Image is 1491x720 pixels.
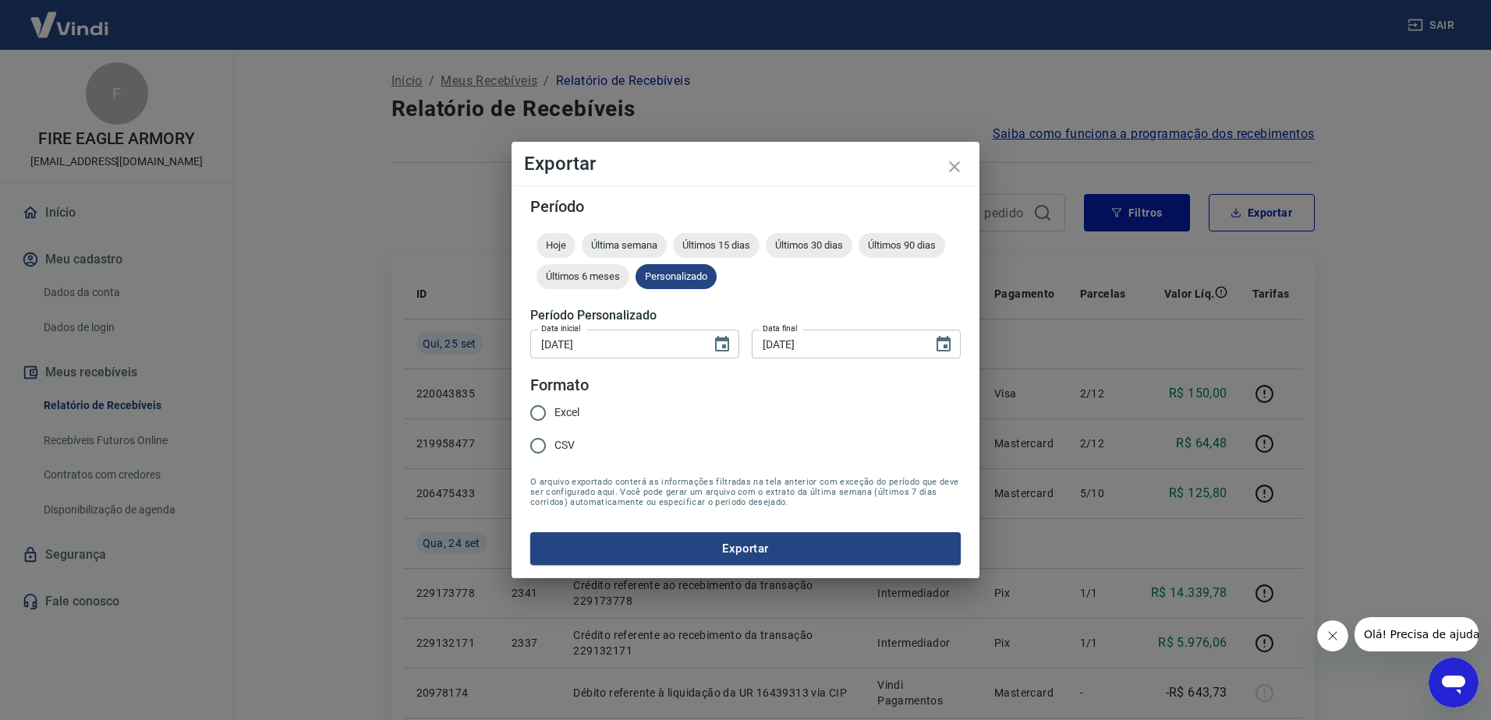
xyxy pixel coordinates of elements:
div: Últimos 90 dias [859,233,945,258]
iframe: Fechar mensagem [1317,620,1348,651]
h5: Período Personalizado [530,308,961,323]
div: Últimos 30 dias [766,233,852,258]
button: Exportar [530,532,961,565]
span: Últimos 30 dias [766,239,852,251]
span: Últimos 15 dias [673,239,760,251]
div: Últimos 15 dias [673,233,760,258]
div: Personalizado [636,264,717,289]
span: Olá! Precisa de ajuda? [9,11,131,23]
div: Última semana [582,233,667,258]
span: O arquivo exportado conterá as informações filtradas na tela anterior com exceção do período que ... [530,477,961,507]
label: Data final [763,323,798,334]
button: Choose date, selected date is 25 de set de 2025 [928,329,959,360]
span: Hoje [537,239,576,251]
h5: Período [530,199,961,214]
input: DD/MM/YYYY [530,330,700,358]
div: Últimos 6 meses [537,264,629,289]
span: Últimos 6 meses [537,270,629,282]
legend: Formato [530,374,589,397]
span: Últimos 90 dias [859,239,945,251]
h4: Exportar [524,154,967,173]
div: Hoje [537,233,576,258]
iframe: Botão para abrir a janela de mensagens [1429,658,1479,708]
button: close [936,148,973,185]
iframe: Mensagem da empresa [1355,617,1479,651]
span: CSV [554,437,575,454]
span: Personalizado [636,270,717,282]
input: DD/MM/YYYY [752,330,922,358]
button: Choose date, selected date is 23 de set de 2025 [707,329,738,360]
span: Última semana [582,239,667,251]
span: Excel [554,404,579,421]
label: Data inicial [541,323,581,334]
